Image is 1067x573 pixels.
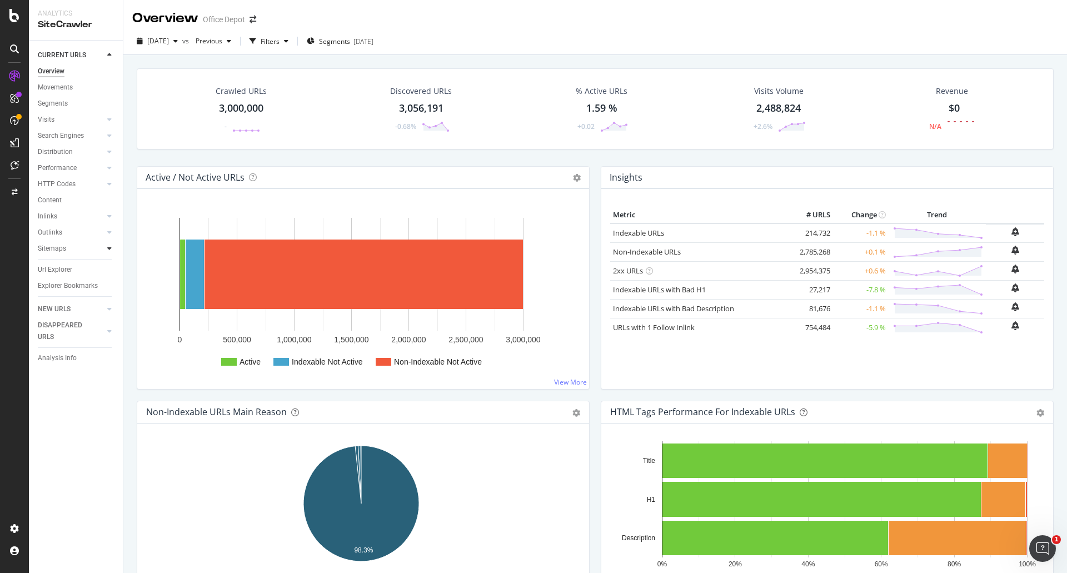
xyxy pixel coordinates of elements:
[146,170,245,185] h4: Active / Not Active URLs
[506,335,540,344] text: 3,000,000
[38,352,77,364] div: Analysis Info
[38,66,64,77] div: Overview
[38,320,94,343] div: DISAPPEARED URLS
[1029,535,1056,562] iframe: Intercom live chat
[38,227,104,238] a: Outlinks
[610,406,795,417] div: HTML Tags Performance for Indexable URLs
[1011,246,1019,255] div: bell-plus
[302,32,378,50] button: Segments[DATE]
[949,101,960,114] span: $0
[38,227,62,238] div: Outlinks
[38,243,104,255] a: Sitemaps
[1011,265,1019,273] div: bell-plus
[38,146,104,158] a: Distribution
[38,195,62,206] div: Content
[191,32,236,50] button: Previous
[1019,560,1036,568] text: 100%
[789,299,833,318] td: 81,676
[245,32,293,50] button: Filters
[789,318,833,337] td: 754,484
[789,280,833,299] td: 27,217
[334,335,368,344] text: 1,500,000
[38,303,104,315] a: NEW URLS
[250,16,256,23] div: arrow-right-arrow-left
[191,36,222,46] span: Previous
[613,266,643,276] a: 2xx URLs
[38,82,115,93] a: Movements
[395,122,416,131] div: -0.68%
[203,14,245,25] div: Office Depot
[38,49,104,61] a: CURRENT URLS
[178,335,182,344] text: 0
[319,37,350,46] span: Segments
[38,130,104,142] a: Search Engines
[182,36,191,46] span: vs
[833,299,889,318] td: -1.1 %
[391,335,426,344] text: 2,000,000
[38,114,104,126] a: Visits
[38,162,77,174] div: Performance
[1052,535,1061,544] span: 1
[801,560,815,568] text: 40%
[573,174,581,182] i: Options
[38,211,104,222] a: Inlinks
[38,264,72,276] div: Url Explorer
[613,228,664,238] a: Indexable URLs
[38,66,115,77] a: Overview
[789,261,833,280] td: 2,954,375
[38,146,73,158] div: Distribution
[1011,227,1019,236] div: bell-plus
[132,32,182,50] button: [DATE]
[147,36,169,46] span: 2025 Aug. 23rd
[146,207,576,380] svg: A chart.
[875,560,888,568] text: 60%
[38,352,115,364] a: Analysis Info
[38,211,57,222] div: Inlinks
[38,178,76,190] div: HTTP Codes
[38,280,115,292] a: Explorer Bookmarks
[789,207,833,223] th: # URLS
[756,101,801,116] div: 2,488,824
[613,247,681,257] a: Non-Indexable URLs
[610,441,1040,570] svg: A chart.
[948,560,961,568] text: 80%
[889,207,986,223] th: Trend
[38,49,86,61] div: CURRENT URLS
[240,357,261,366] text: Active
[789,223,833,243] td: 214,732
[754,122,772,131] div: +2.6%
[610,207,789,223] th: Metric
[223,335,251,344] text: 500,000
[613,285,706,295] a: Indexable URLs with Bad H1
[394,357,482,366] text: Non-Indexable Not Active
[277,335,311,344] text: 1,000,000
[353,37,373,46] div: [DATE]
[754,86,804,97] div: Visits Volume
[657,560,667,568] text: 0%
[647,496,656,504] text: H1
[38,130,84,142] div: Search Engines
[38,178,104,190] a: HTTP Codes
[576,86,627,97] div: % Active URLs
[833,280,889,299] td: -7.8 %
[390,86,452,97] div: Discovered URLs
[146,441,576,570] svg: A chart.
[554,377,587,387] a: View More
[572,409,580,417] div: gear
[219,101,263,116] div: 3,000,000
[399,101,443,116] div: 3,056,191
[132,9,198,28] div: Overview
[38,303,71,315] div: NEW URLS
[1011,302,1019,311] div: bell-plus
[38,264,115,276] a: Url Explorer
[613,322,695,332] a: URLs with 1 Follow Inlink
[38,98,115,109] a: Segments
[729,560,742,568] text: 20%
[622,534,655,542] text: Description
[354,546,373,554] text: 98.3%
[38,320,104,343] a: DISAPPEARED URLS
[38,18,114,31] div: SiteCrawler
[146,406,287,417] div: Non-Indexable URLs Main Reason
